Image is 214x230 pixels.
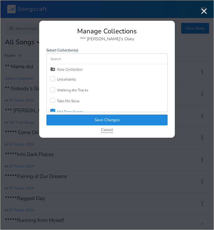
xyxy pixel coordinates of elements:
[57,88,88,92] div: Walking the Tracks
[57,99,80,103] div: Take Me Slow
[46,48,168,52] label: Select Collection(s)
[46,28,168,35] div: Manage Collections
[101,128,113,133] button: Cancel
[47,54,167,64] input: Search
[57,110,83,114] div: Old Time Songs
[46,37,168,41] div: *** [PERSON_NAME]'s Diary
[57,68,82,71] div: New Collection
[57,78,76,81] div: Uncertainty
[46,115,168,125] button: Save Changes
